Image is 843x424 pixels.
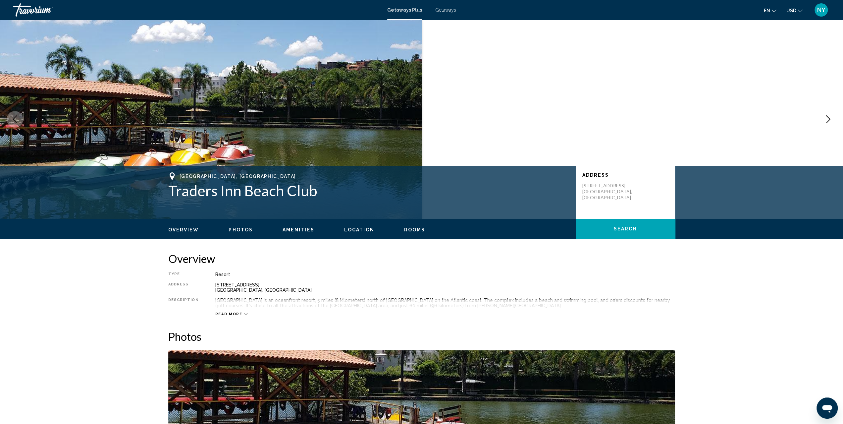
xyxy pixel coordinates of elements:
span: NY [817,7,825,13]
span: [GEOGRAPHIC_DATA], [GEOGRAPHIC_DATA] [180,174,296,179]
button: Search [576,219,675,239]
h2: Overview [168,252,675,265]
button: Change currency [786,6,803,15]
button: Location [344,227,374,233]
span: USD [786,8,796,13]
button: Previous image [7,111,23,128]
button: User Menu [813,3,830,17]
button: Overview [168,227,199,233]
span: Read more [215,312,242,316]
span: Amenities [283,227,314,232]
button: Amenities [283,227,314,233]
p: [STREET_ADDRESS] [GEOGRAPHIC_DATA], [GEOGRAPHIC_DATA] [582,183,635,201]
span: Location [344,227,374,232]
span: Overview [168,227,199,232]
div: [GEOGRAPHIC_DATA] is an oceanfront resort, 5 miles (8 kilometers) north of [GEOGRAPHIC_DATA] on t... [215,298,675,308]
a: Getaways [435,7,456,13]
div: Type [168,272,199,277]
h2: Photos [168,330,675,343]
div: Description [168,298,199,308]
button: Rooms [404,227,425,233]
a: Getaways Plus [387,7,422,13]
button: Change language [764,6,776,15]
button: Next image [820,111,836,128]
p: Address [582,172,668,178]
div: Resort [215,272,675,277]
div: Address [168,282,199,293]
span: Search [614,226,637,232]
span: Rooms [404,227,425,232]
button: Read more [215,312,248,317]
button: Photos [229,227,253,233]
h1: Traders Inn Beach Club [168,182,569,199]
span: Photos [229,227,253,232]
a: Travorium [13,3,381,17]
iframe: Button to launch messaging window [817,397,838,419]
span: en [764,8,770,13]
div: [STREET_ADDRESS] [GEOGRAPHIC_DATA], [GEOGRAPHIC_DATA] [215,282,675,293]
